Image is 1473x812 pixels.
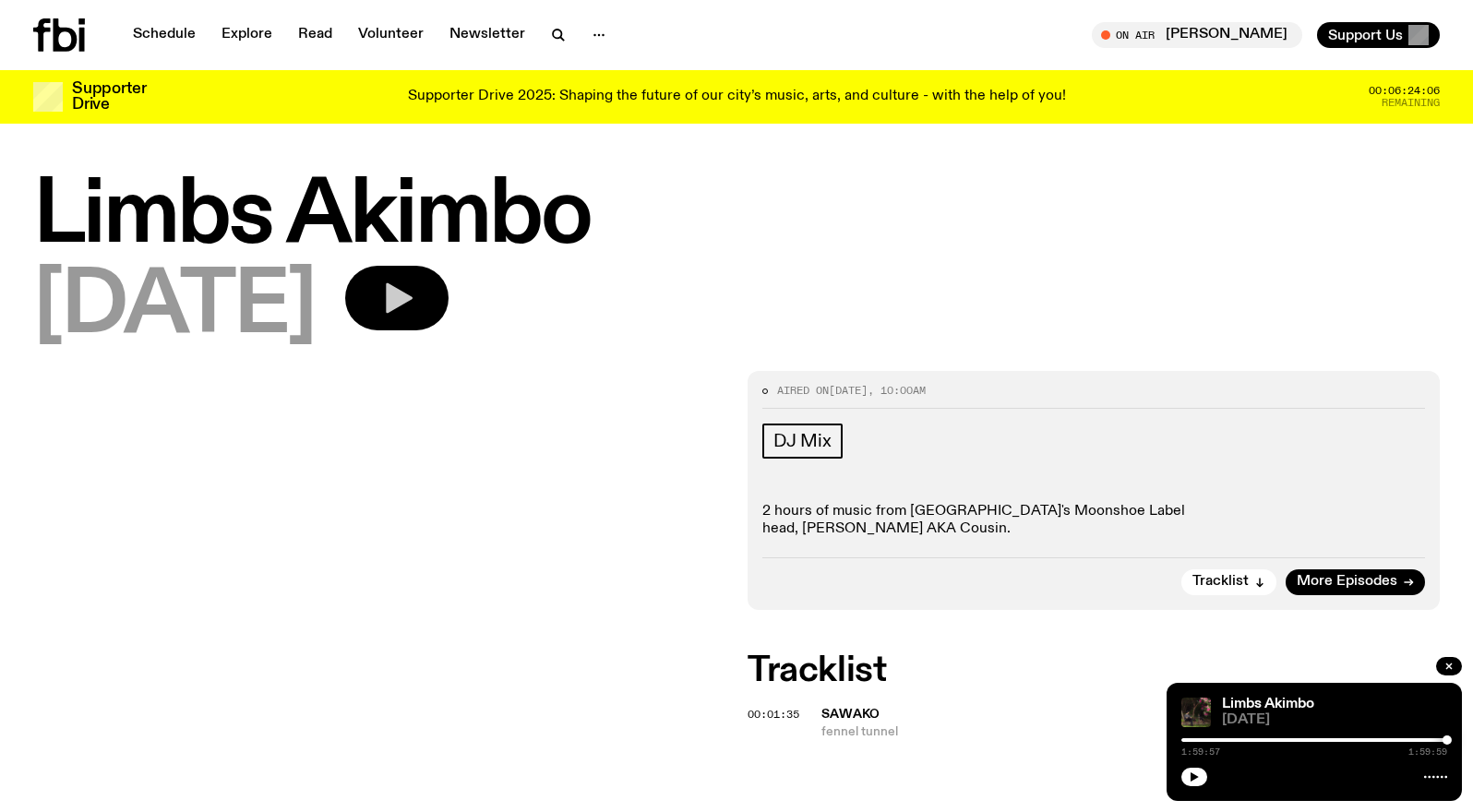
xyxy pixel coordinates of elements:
button: On Air[PERSON_NAME] [1092,22,1302,48]
span: fennel tunnel [821,723,1440,741]
span: Aired on [777,383,829,398]
span: 1:59:57 [1181,747,1220,757]
span: More Episodes [1297,575,1397,589]
span: 00:06:24:06 [1369,86,1440,96]
h3: Supporter Drive [72,81,146,113]
a: DJ Mix [762,424,843,459]
span: sawako [821,708,880,721]
a: Volunteer [347,22,435,48]
a: More Episodes [1286,569,1425,595]
p: Supporter Drive 2025: Shaping the future of our city’s music, arts, and culture - with the help o... [408,89,1066,105]
span: DJ Mix [773,431,832,451]
button: 00:01:35 [748,710,799,720]
a: Schedule [122,22,207,48]
span: Remaining [1382,98,1440,108]
h2: Tracklist [748,654,1440,687]
button: Tracklist [1181,569,1276,595]
span: [DATE] [33,266,316,349]
span: , 10:00am [868,383,926,398]
span: [DATE] [1222,713,1447,727]
span: Support Us [1328,27,1403,43]
h1: Limbs Akimbo [33,175,1440,258]
img: Jackson sits at an outdoor table, legs crossed and gazing at a black and brown dog also sitting a... [1181,698,1211,727]
span: [DATE] [829,383,868,398]
span: 1:59:59 [1408,747,1447,757]
a: Newsletter [438,22,536,48]
a: Read [287,22,343,48]
a: Limbs Akimbo [1222,697,1314,711]
p: 2 hours of music from [GEOGRAPHIC_DATA]'s Moonshoe Label head, [PERSON_NAME] AKA Cousin. [762,503,1425,538]
span: Tracklist [1192,575,1249,589]
a: Explore [210,22,283,48]
button: Support Us [1317,22,1440,48]
span: 00:01:35 [748,707,799,722]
